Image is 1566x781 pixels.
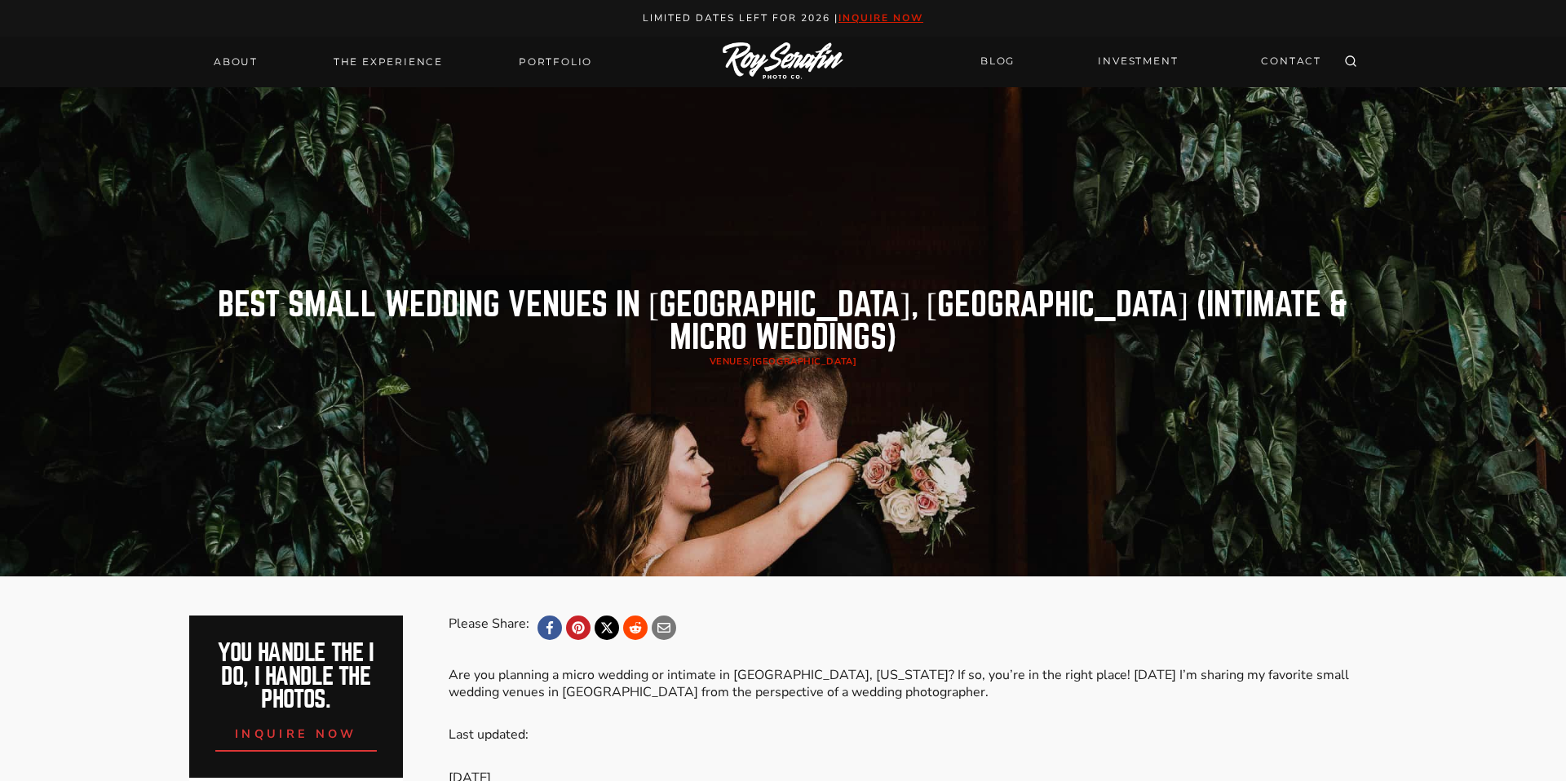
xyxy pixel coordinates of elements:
p: Last updated: [449,726,1377,743]
a: Facebook [537,616,562,640]
button: View Search Form [1339,51,1362,73]
img: Logo of Roy Serafin Photo Co., featuring stylized text in white on a light background, representi... [723,42,843,81]
a: About [204,51,268,73]
span: inquire now [235,726,357,742]
p: Limited Dates LEft for 2026 | [18,10,1549,27]
span: / [710,355,856,368]
a: Email [652,616,676,640]
a: inquire now [838,11,923,24]
h2: You handle the i do, I handle the photos. [207,642,386,712]
a: Pinterest [566,616,591,640]
a: BLOG [971,47,1024,76]
div: Please Share: [449,616,529,640]
nav: Primary Navigation [204,51,602,73]
a: INVESTMENT [1088,47,1188,76]
a: Venues [710,355,749,368]
a: inquire now [215,712,377,752]
h1: Best Small Wedding Venues in [GEOGRAPHIC_DATA], [GEOGRAPHIC_DATA] (Intimate & Micro Weddings) [189,289,1378,354]
a: Reddit [623,616,648,640]
nav: Secondary Navigation [971,47,1331,76]
a: [GEOGRAPHIC_DATA] [752,355,857,368]
a: Portfolio [509,51,602,73]
a: CONTACT [1251,47,1331,76]
p: Are you planning a micro wedding or intimate in [GEOGRAPHIC_DATA], [US_STATE]? If so, you’re in t... [449,667,1377,701]
a: THE EXPERIENCE [324,51,453,73]
a: X [595,616,619,640]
